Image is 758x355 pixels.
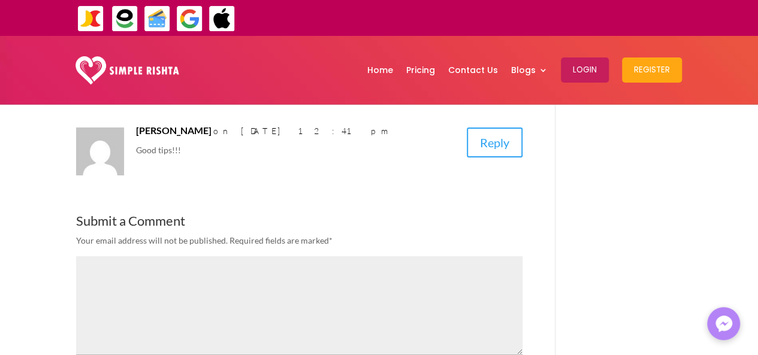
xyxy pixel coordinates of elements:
[622,39,682,101] a: Register
[77,5,104,32] img: JazzCash-icon
[448,39,498,101] a: Contact Us
[76,128,124,175] img: Ali Raza
[213,126,397,136] span: on [DATE] 12:41 pm
[76,213,185,229] span: Submit a Comment
[136,143,457,157] p: Good tips!!!
[511,39,548,101] a: Blogs
[712,312,736,336] img: Messenger
[622,57,682,83] button: Register
[76,235,228,245] span: Your email address will not be published.
[406,39,435,101] a: Pricing
[176,5,203,32] img: GooglePay-icon
[136,123,212,138] span: [PERSON_NAME]
[561,57,609,83] button: Login
[467,128,523,157] a: Reply to Ali Raza
[561,39,609,101] a: Login
[367,39,393,101] a: Home
[111,5,138,32] img: EasyPaisa-icon
[144,5,171,32] img: Credit Cards
[229,235,333,245] span: Required fields are marked
[209,5,235,32] img: ApplePay-icon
